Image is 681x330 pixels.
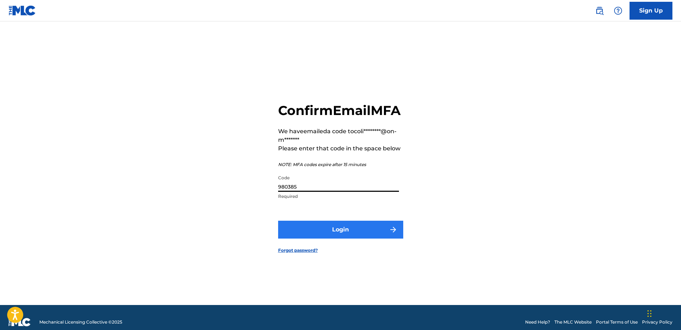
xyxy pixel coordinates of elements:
[278,221,403,239] button: Login
[642,319,672,325] a: Privacy Policy
[614,6,622,15] img: help
[278,247,318,254] a: Forgot password?
[630,2,672,20] a: Sign Up
[525,319,550,325] a: Need Help?
[596,319,638,325] a: Portal Terms of Use
[647,303,652,324] div: Drag
[278,161,403,168] p: NOTE: MFA codes expire after 15 minutes
[595,6,604,15] img: search
[389,225,398,234] img: f7272a7cc735f4ea7f67.svg
[554,319,592,325] a: The MLC Website
[39,319,122,325] span: Mechanical Licensing Collective © 2025
[278,102,403,119] h2: Confirm Email MFA
[278,193,399,200] p: Required
[592,4,607,18] a: Public Search
[9,318,31,326] img: logo
[611,4,625,18] div: Help
[278,144,403,153] p: Please enter that code in the space below
[9,5,36,16] img: MLC Logo
[645,296,681,330] iframe: Chat Widget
